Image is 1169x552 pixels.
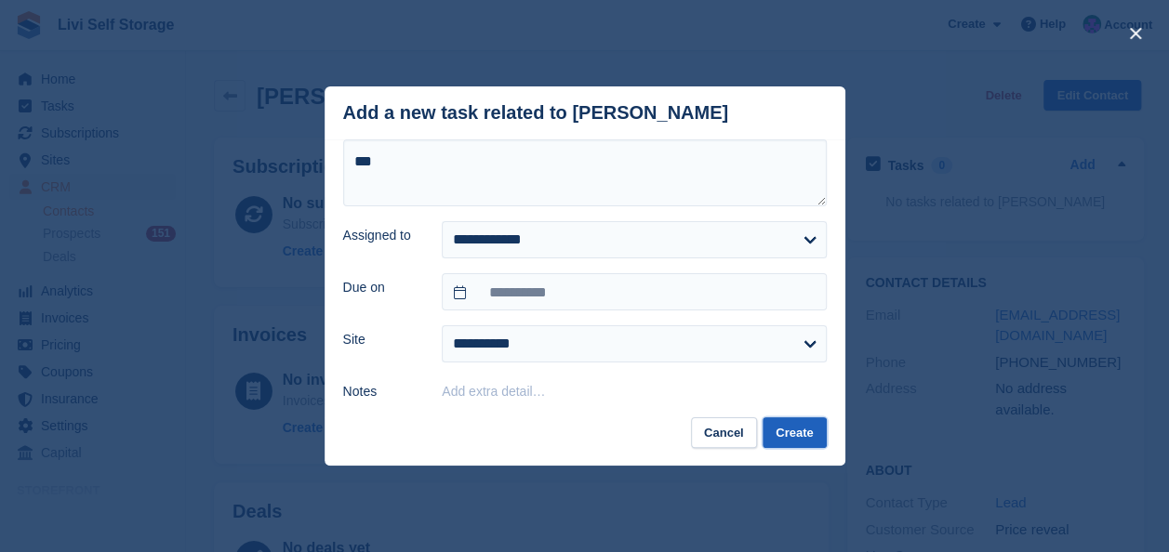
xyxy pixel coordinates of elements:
label: Assigned to [343,226,420,245]
label: Due on [343,278,420,297]
label: Notes [343,382,420,401]
button: Create [763,417,826,448]
button: Add extra detail… [442,384,545,399]
div: Add a new task related to [PERSON_NAME] [343,102,729,124]
label: Site [343,330,420,349]
button: close [1121,19,1150,48]
button: Cancel [691,417,757,448]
